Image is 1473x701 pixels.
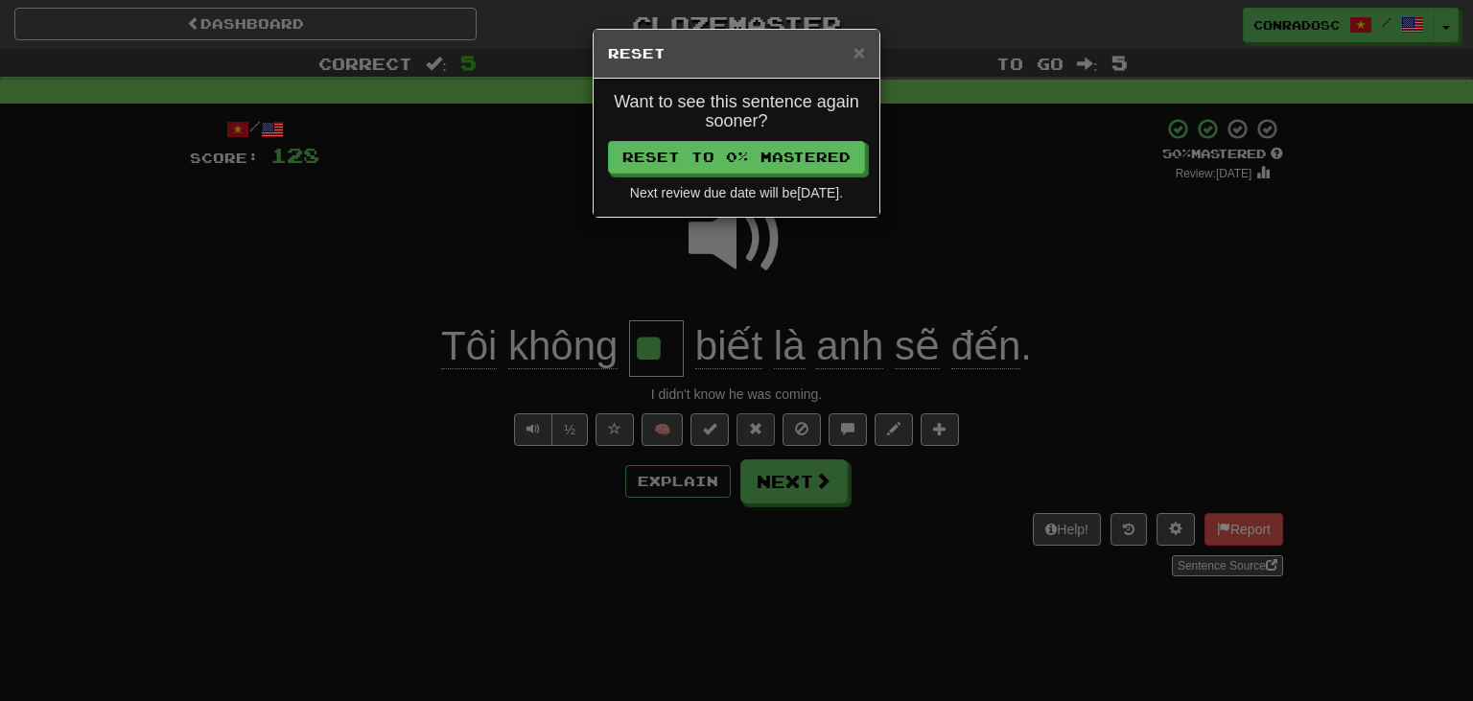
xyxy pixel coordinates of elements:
button: Reset to 0% Mastered [608,141,865,174]
button: Close [853,42,865,62]
h5: Reset [608,44,865,63]
span: × [853,41,865,63]
h4: Want to see this sentence again sooner? [608,93,865,131]
div: Next review due date will be [DATE] . [608,183,865,202]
